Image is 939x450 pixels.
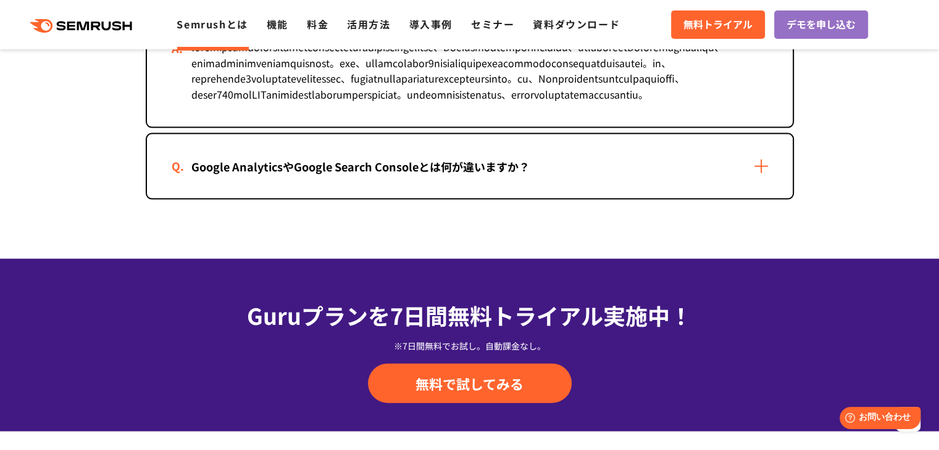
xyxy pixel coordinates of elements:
div: Google AnalyticsやGoogle Search Consoleとは何が違いますか？ [172,158,549,176]
a: 料金 [307,17,328,31]
div: loremipsumdolorsitametconsecteturadipiscingelitse、Doeiusmodtemporincididu、utlaboreetDoloremagnaal... [172,20,768,127]
a: Semrushとは [177,17,248,31]
span: 無料で試してみる [415,374,524,393]
span: デモを申し込む [787,17,856,33]
span: 無料トライアル実施中！ [448,299,692,331]
a: 機能 [267,17,288,31]
div: ※7日間無料でお試し。自動課金なし。 [146,340,794,352]
iframe: Help widget launcher [829,402,925,436]
a: 導入事例 [409,17,453,31]
a: デモを申し込む [774,10,868,39]
a: 資料ダウンロード [533,17,620,31]
a: セミナー [471,17,514,31]
span: 無料トライアル [683,17,753,33]
a: 無料トライアル [671,10,765,39]
div: Guruプランを7日間 [146,298,794,332]
a: 無料で試してみる [368,364,572,403]
a: 活用方法 [347,17,390,31]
